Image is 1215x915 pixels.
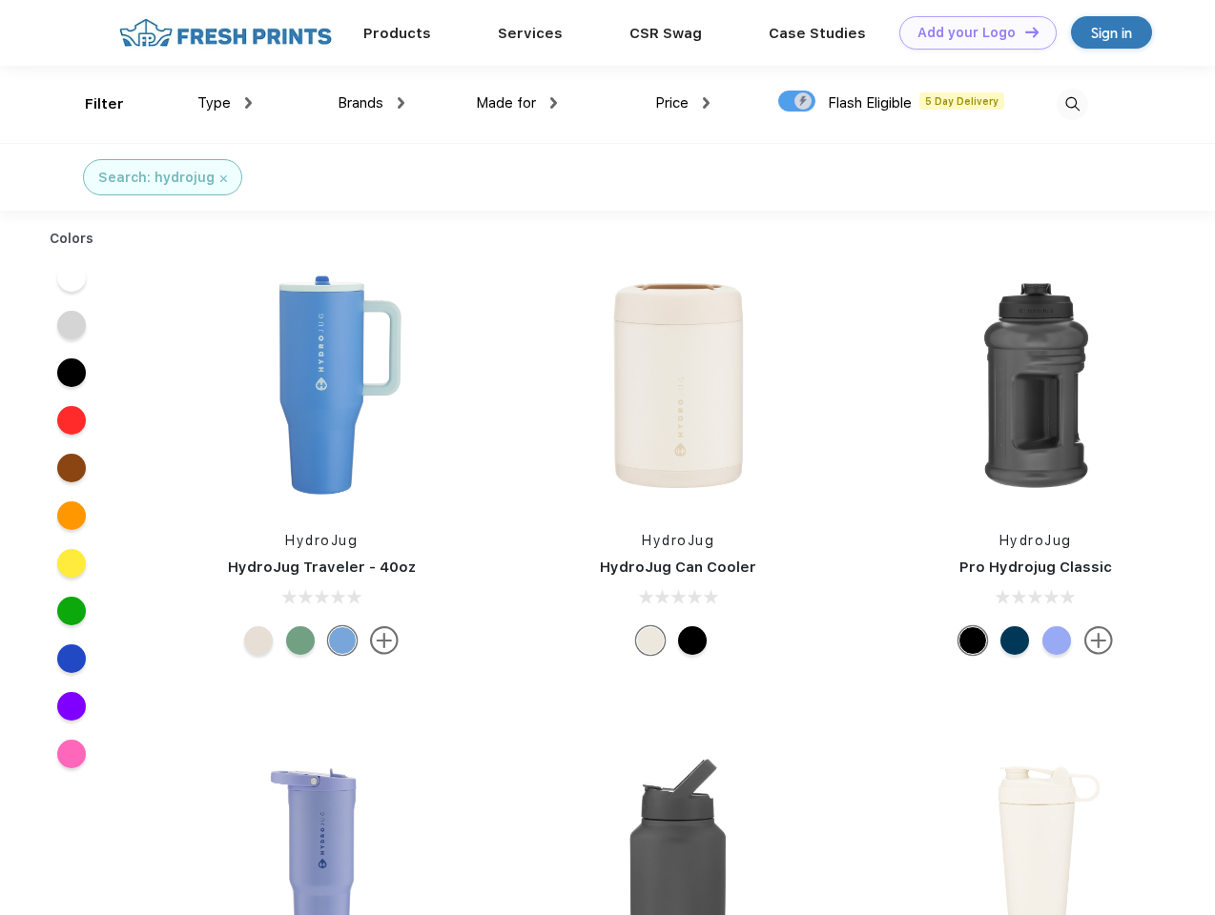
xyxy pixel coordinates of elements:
[678,626,707,655] div: Black
[1071,16,1152,49] a: Sign in
[328,626,357,655] div: Riptide
[35,229,109,249] div: Colors
[600,559,756,576] a: HydroJug Can Cooler
[98,168,215,188] div: Search: hydrojug
[999,533,1072,548] a: HydroJug
[919,92,1004,110] span: 5 Day Delivery
[1091,22,1132,44] div: Sign in
[244,626,273,655] div: Cream
[917,25,1016,41] div: Add your Logo
[1000,626,1029,655] div: Navy
[1057,89,1088,120] img: desktop_search.svg
[398,97,404,109] img: dropdown.png
[286,626,315,655] div: Sage
[959,559,1112,576] a: Pro Hydrojug Classic
[909,258,1163,512] img: func=resize&h=266
[370,626,399,655] img: more.svg
[338,94,383,112] span: Brands
[1042,626,1071,655] div: Hyper Blue
[1025,27,1039,37] img: DT
[85,93,124,115] div: Filter
[285,533,358,548] a: HydroJug
[551,258,805,512] img: func=resize&h=266
[220,175,227,182] img: filter_cancel.svg
[828,94,912,112] span: Flash Eligible
[636,626,665,655] div: Cream
[550,97,557,109] img: dropdown.png
[703,97,710,109] img: dropdown.png
[363,25,431,42] a: Products
[228,559,416,576] a: HydroJug Traveler - 40oz
[642,533,714,548] a: HydroJug
[197,94,231,112] span: Type
[195,258,448,512] img: func=resize&h=266
[655,94,689,112] span: Price
[245,97,252,109] img: dropdown.png
[958,626,987,655] div: Black
[476,94,536,112] span: Made for
[1084,626,1113,655] img: more.svg
[113,16,338,50] img: fo%20logo%202.webp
